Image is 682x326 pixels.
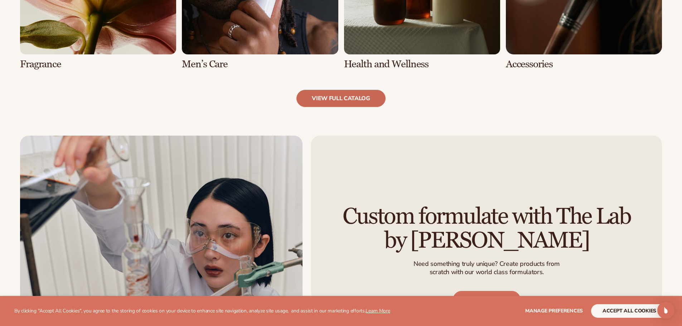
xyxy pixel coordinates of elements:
[413,260,560,268] p: Need something truly unique? Create products from
[296,90,386,107] a: view full catalog
[525,304,583,318] button: Manage preferences
[525,307,583,314] span: Manage preferences
[413,268,560,276] p: scratch with our world class formulators.
[366,307,390,314] a: Learn More
[657,302,674,319] div: Open Intercom Messenger
[14,308,390,314] p: By clicking "Accept All Cookies", you agree to the storing of cookies on your device to enhance s...
[591,304,668,318] button: accept all cookies
[453,291,520,308] a: LEARN MORE
[331,204,642,252] h2: Custom formulate with The Lab by [PERSON_NAME]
